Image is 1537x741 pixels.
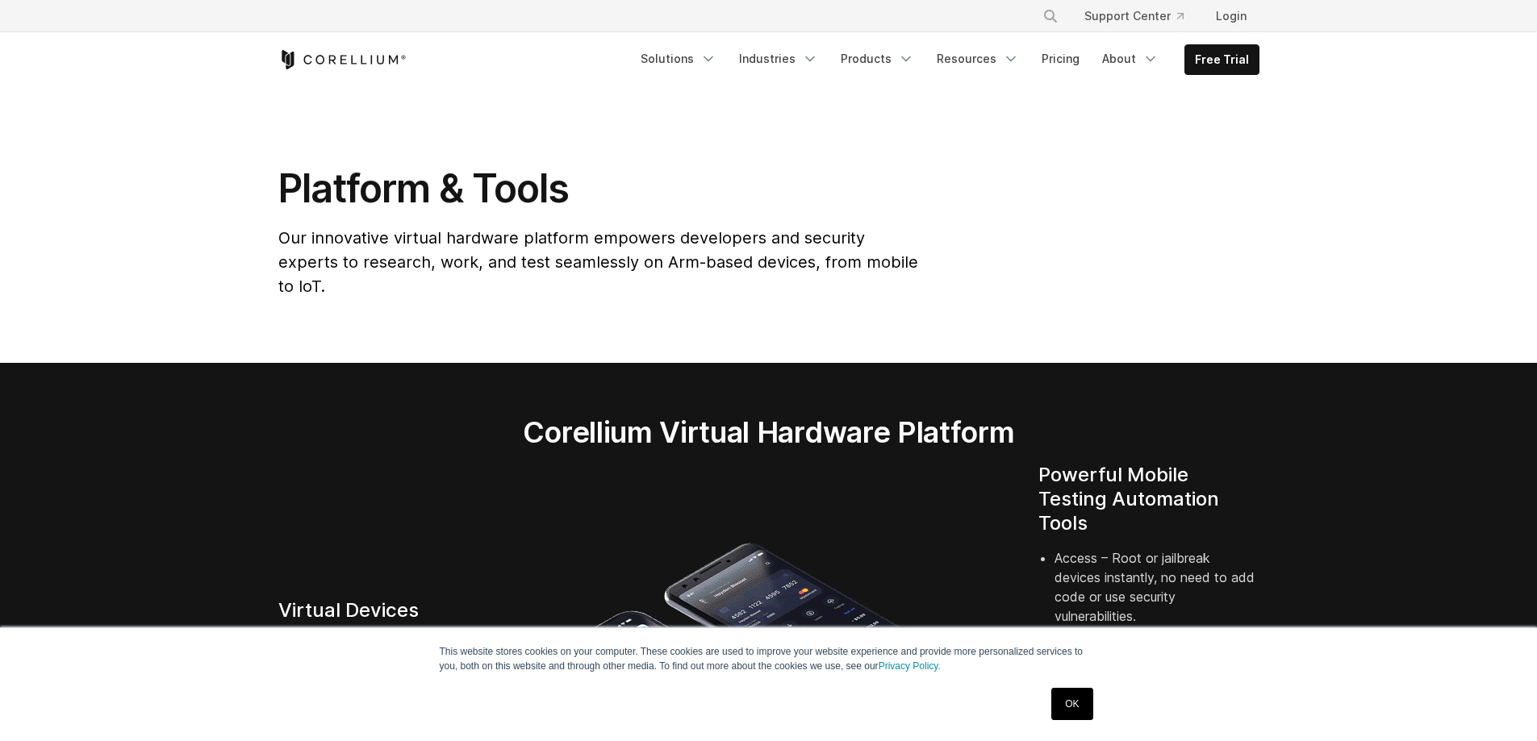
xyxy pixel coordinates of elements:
[1071,2,1197,31] a: Support Center
[927,44,1029,73] a: Resources
[631,44,1259,75] div: Navigation Menu
[278,164,921,213] h1: Platform & Tools
[879,660,941,672] a: Privacy Policy.
[278,50,407,69] a: Corellium Home
[1203,2,1259,31] a: Login
[1032,44,1089,73] a: Pricing
[1023,2,1259,31] div: Navigation Menu
[1055,548,1259,645] li: Access – Root or jailbreak devices instantly, no need to add code or use security vulnerabilities.
[447,414,1090,450] h2: Corellium Virtual Hardware Platform
[278,598,499,622] h4: Virtual Devices
[1036,2,1065,31] button: Search
[278,228,918,296] span: Our innovative virtual hardware platform empowers developers and security experts to research, wo...
[1038,463,1259,535] h4: Powerful Mobile Testing Automation Tools
[729,44,828,73] a: Industries
[1092,44,1168,73] a: About
[1185,45,1259,74] a: Free Trial
[831,44,924,73] a: Products
[1051,688,1092,720] a: OK
[631,44,726,73] a: Solutions
[440,644,1098,673] p: This website stores cookies on your computer. These cookies are used to improve your website expe...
